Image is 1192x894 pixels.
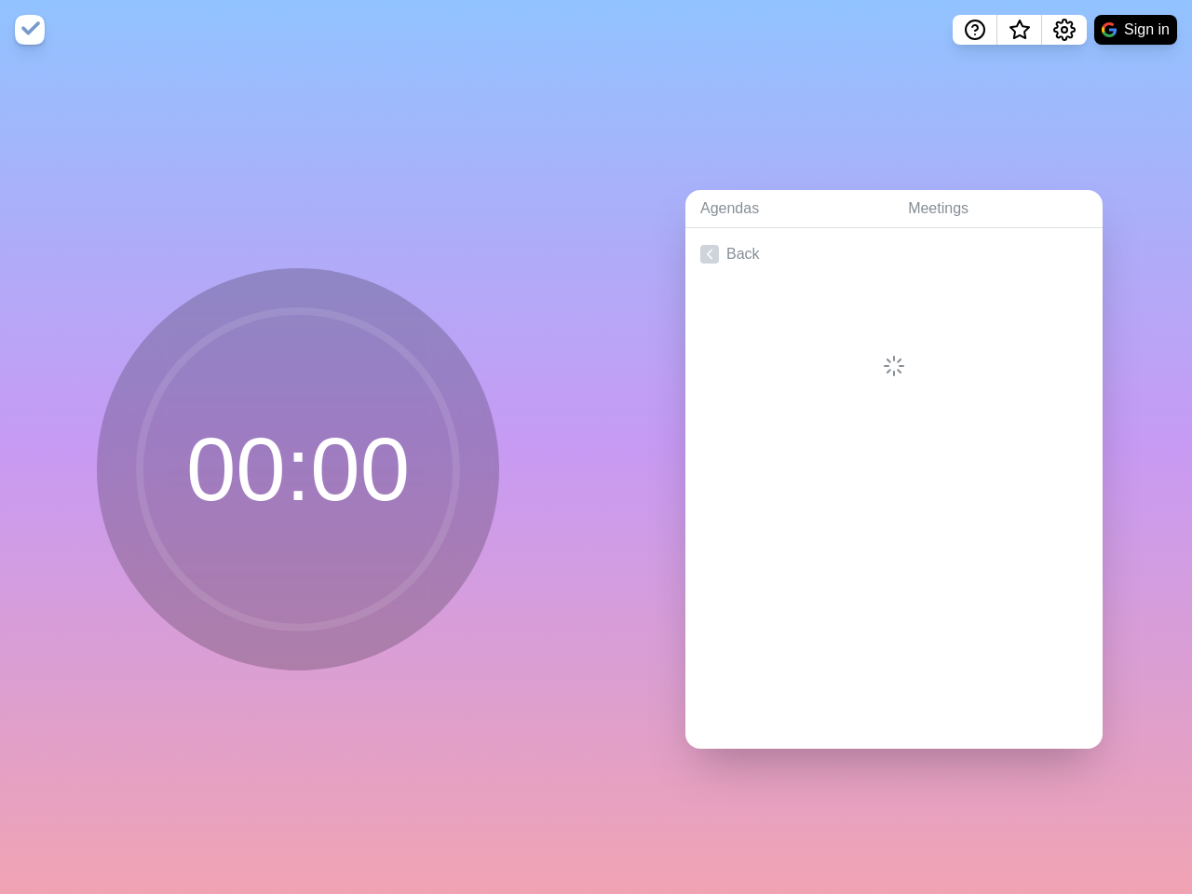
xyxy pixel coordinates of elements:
[15,15,45,45] img: timeblocks logo
[893,190,1103,228] a: Meetings
[685,228,1103,280] a: Back
[997,15,1042,45] button: What’s new
[1094,15,1177,45] button: Sign in
[953,15,997,45] button: Help
[685,190,893,228] a: Agendas
[1042,15,1087,45] button: Settings
[1102,22,1117,37] img: google logo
